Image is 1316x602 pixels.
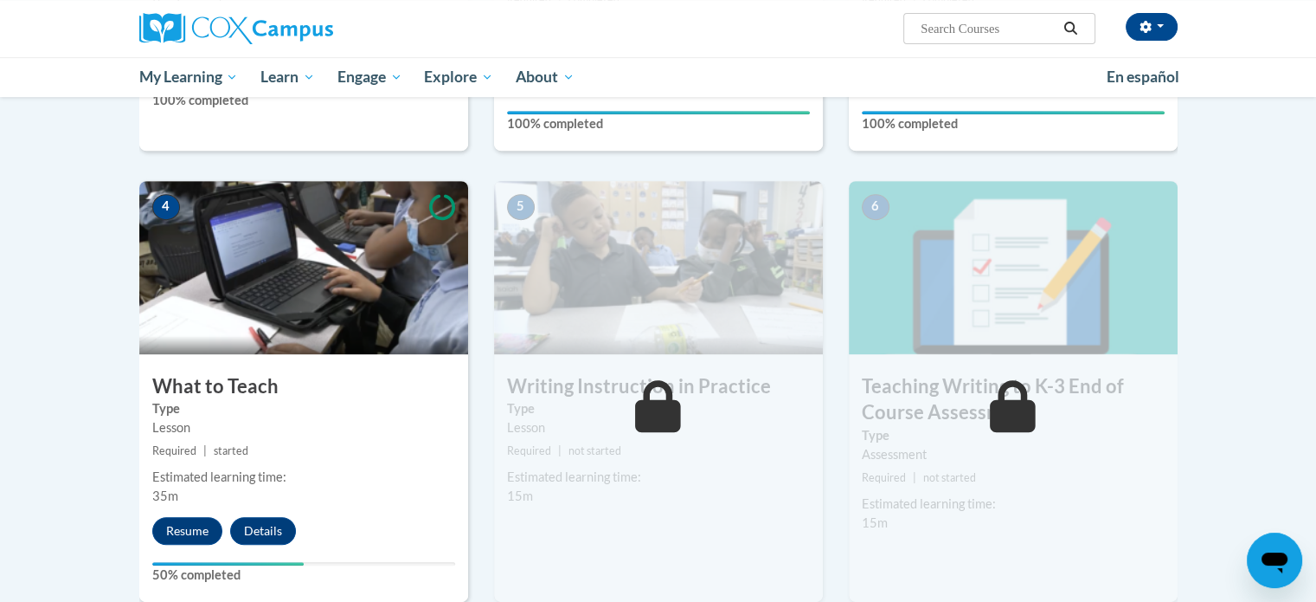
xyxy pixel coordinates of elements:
span: | [558,444,562,457]
h3: Teaching Writing to K-3 End of Course Assessment [849,373,1178,427]
span: 15m [507,489,533,503]
span: 4 [152,194,180,220]
div: Assessment [862,445,1165,464]
a: Learn [249,57,326,97]
div: Lesson [507,418,810,437]
button: Details [230,517,296,545]
a: Engage [326,57,414,97]
button: Search [1057,18,1083,39]
a: En español [1095,59,1191,95]
a: My Learning [128,57,250,97]
span: My Learning [138,67,238,87]
div: Estimated learning time: [862,495,1165,514]
label: 100% completed [152,91,455,110]
img: Course Image [139,181,468,354]
input: Search Courses [919,18,1057,39]
div: Your progress [507,111,810,114]
span: Explore [424,67,493,87]
h3: What to Teach [139,373,468,400]
span: Engage [337,67,402,87]
span: 35m [152,489,178,503]
span: not started [568,444,621,457]
div: Lesson [152,418,455,437]
div: Your progress [862,111,1165,114]
div: Estimated learning time: [507,468,810,487]
label: 50% completed [152,566,455,585]
span: 15m [862,515,888,530]
label: Type [862,426,1165,445]
a: Explore [413,57,504,97]
button: Resume [152,517,222,545]
span: 6 [862,194,889,220]
label: 100% completed [862,114,1165,133]
div: Estimated learning time: [152,468,455,487]
iframe: Button to launch messaging window [1247,533,1302,588]
div: Main menu [113,57,1204,97]
span: | [913,471,916,484]
div: Your progress [152,562,304,566]
label: Type [152,399,455,418]
span: Required [152,444,196,457]
span: En español [1107,68,1179,86]
label: Type [507,399,810,418]
span: About [516,67,575,87]
span: 5 [507,194,535,220]
span: | [203,444,207,457]
img: Cox Campus [139,13,333,44]
label: 100% completed [507,114,810,133]
span: Required [862,471,906,484]
h3: Writing Instruction in Practice [494,373,823,400]
span: started [214,444,248,457]
button: Account Settings [1126,13,1178,41]
span: not started [923,471,976,484]
img: Course Image [494,181,823,354]
span: Required [507,444,551,457]
img: Course Image [849,181,1178,354]
a: Cox Campus [139,13,468,44]
span: Learn [260,67,315,87]
a: About [504,57,586,97]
